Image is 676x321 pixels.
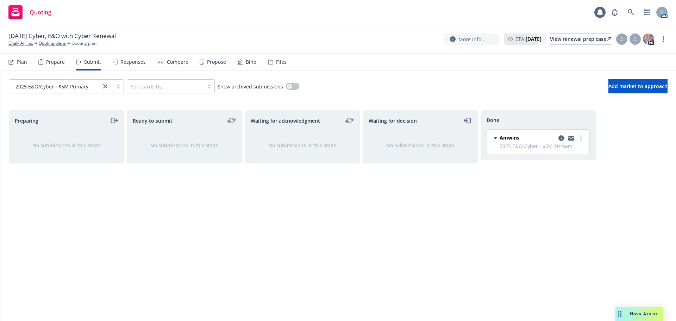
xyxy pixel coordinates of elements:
span: ETA : [515,35,542,43]
span: Quoting [30,10,51,15]
a: Chalk AI, Inc. [8,40,33,47]
a: more [659,35,668,43]
div: No submissions in this stage [138,142,230,149]
div: Submit [84,59,101,65]
span: 2025 E&O/Cyber - $5M Primary [13,83,98,90]
span: Preparing [15,117,38,124]
a: moveLeft [463,116,472,125]
span: 2025 E&O/Cyber - $5M Primary [500,142,585,150]
a: close [101,82,109,91]
div: Propose [207,59,226,65]
a: Report a Bug [608,5,622,19]
span: 2025 E&O/Cyber - $5M Primary [15,83,88,90]
div: Prepare [46,59,65,65]
span: Ready to submit [133,117,173,124]
a: Quoting [6,2,54,22]
a: copy logging email [567,134,575,142]
div: No submissions in this stage [374,142,466,149]
span: Nova Assist [630,311,658,317]
div: Drag to move [615,307,624,321]
a: View renewal prep case [550,33,611,45]
a: more [577,134,585,142]
div: View renewal prep case [550,34,611,44]
a: moveLeftRight [227,116,236,125]
a: moveRight [109,116,118,125]
a: Quoting plans [39,40,66,47]
span: Add market to approach [608,83,668,89]
button: More info... [444,33,499,45]
img: photo [643,33,654,45]
span: More info... [458,36,486,43]
div: Plan [17,59,27,65]
span: Amwins [500,134,519,141]
a: copy logging email [557,134,565,142]
span: [DATE] Cyber, E&O with Cyber Renewal [8,32,116,40]
button: Nova Assist [615,307,663,321]
div: No submissions in this stage [256,142,348,149]
span: Waiting for decision [369,117,417,124]
div: Bind [246,59,257,65]
div: Files [276,59,287,65]
span: Done [487,116,499,124]
strong: [DATE] [526,36,542,42]
span: Show archived submissions [218,83,283,90]
a: Search [624,5,638,19]
span: Waiting for acknowledgment [251,117,320,124]
div: No submissions in this stage [20,142,112,149]
a: Switch app [640,5,654,19]
div: Compare [167,59,188,65]
span: Quoting plan [71,40,96,47]
div: Responses [120,59,146,65]
a: moveLeftRight [345,116,354,125]
button: Add market to approach [608,79,668,93]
